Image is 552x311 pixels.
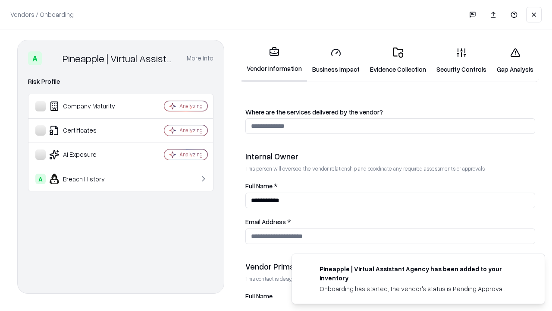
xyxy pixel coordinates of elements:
[187,51,213,66] button: More info
[241,40,307,82] a: Vendor Information
[45,51,59,65] img: Pineapple | Virtual Assistant Agency
[28,51,42,65] div: A
[245,219,535,225] label: Email Address *
[320,264,524,282] div: Pineapple | Virtual Assistant Agency has been added to your inventory
[320,284,524,293] div: Onboarding has started, the vendor's status is Pending Approval.
[431,41,492,81] a: Security Controls
[245,261,535,272] div: Vendor Primary Contact
[10,10,74,19] p: Vendors / Onboarding
[245,165,535,172] p: This person will oversee the vendor relationship and coordinate any required assessments or appro...
[365,41,431,81] a: Evidence Collection
[179,102,203,110] div: Analyzing
[28,76,213,87] div: Risk Profile
[492,41,539,81] a: Gap Analysis
[245,293,535,299] label: Full Name
[245,183,535,189] label: Full Name *
[245,151,535,162] div: Internal Owner
[35,174,138,184] div: Breach History
[35,149,138,160] div: AI Exposure
[35,125,138,136] div: Certificates
[307,41,365,81] a: Business Impact
[245,275,535,282] p: This contact is designated to receive the assessment request from Shift
[179,127,203,134] div: Analyzing
[63,51,176,65] div: Pineapple | Virtual Assistant Agency
[245,109,535,115] label: Where are the services delivered by the vendor?
[35,101,138,111] div: Company Maturity
[35,174,46,184] div: A
[179,151,203,158] div: Analyzing
[302,264,313,275] img: trypineapple.com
